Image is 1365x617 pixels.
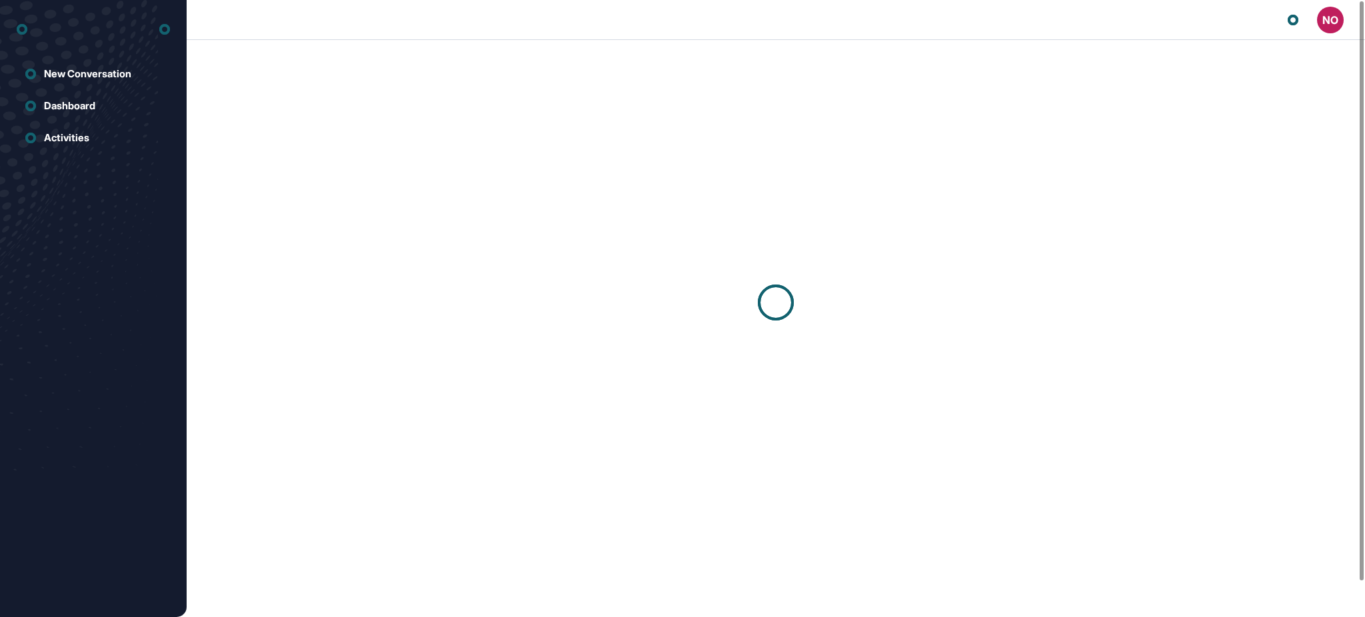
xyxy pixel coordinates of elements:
div: entrapeer-logo [17,19,27,40]
button: NO [1317,7,1344,33]
a: Activities [17,125,170,151]
a: New Conversation [17,61,170,87]
a: Dashboard [17,93,170,119]
div: Dashboard [44,100,95,112]
div: Activities [44,132,89,144]
div: New Conversation [44,68,131,80]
